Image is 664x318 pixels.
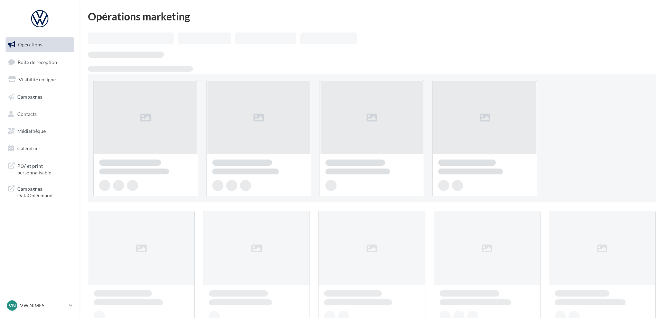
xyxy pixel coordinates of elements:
a: Boîte de réception [4,55,75,70]
span: Campagnes DataOnDemand [17,184,71,199]
span: Contacts [17,111,37,117]
span: Calendrier [17,145,40,151]
a: Campagnes [4,90,75,104]
a: VN VW NIMES [6,299,74,312]
a: Opérations [4,37,75,52]
span: Visibilité en ligne [19,76,56,82]
a: PLV et print personnalisable [4,158,75,179]
span: VN [9,302,16,309]
div: Opérations marketing [88,11,656,21]
span: PLV et print personnalisable [17,161,71,176]
span: Opérations [18,42,42,47]
a: Campagnes DataOnDemand [4,181,75,202]
a: Médiathèque [4,124,75,138]
span: Médiathèque [17,128,46,134]
span: Campagnes [17,94,42,100]
a: Calendrier [4,141,75,156]
a: Contacts [4,107,75,121]
a: Visibilité en ligne [4,72,75,87]
p: VW NIMES [20,302,66,309]
span: Boîte de réception [18,59,57,65]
